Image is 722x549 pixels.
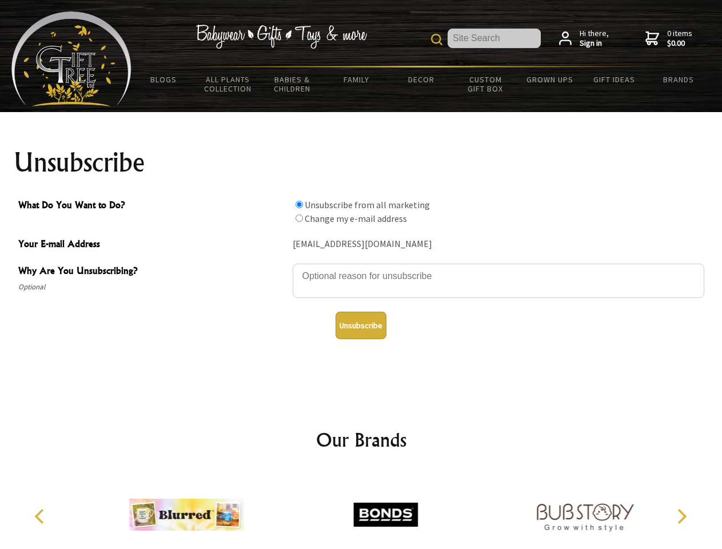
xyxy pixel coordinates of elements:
[18,237,287,253] span: Your E-mail Address
[14,149,709,176] h1: Unsubscribe
[23,426,700,453] h2: Our Brands
[448,29,541,48] input: Site Search
[293,264,704,298] textarea: Why Are You Unsubscribing?
[667,38,692,49] strong: $0.00
[645,29,692,49] a: 0 items$0.00
[336,312,386,339] button: Unsubscribe
[389,67,453,91] a: Decor
[18,198,287,214] span: What Do You Want to Do?
[196,67,261,101] a: All Plants Collection
[453,67,518,101] a: Custom Gift Box
[18,264,287,280] span: Why Are You Unsubscribing?
[293,236,704,253] div: [EMAIL_ADDRESS][DOMAIN_NAME]
[305,213,407,224] label: Change my e-mail address
[325,67,389,91] a: Family
[582,67,647,91] a: Gift Ideas
[580,38,609,49] strong: Sign in
[29,504,54,529] button: Previous
[580,29,609,49] span: Hi there,
[559,29,609,49] a: Hi there,Sign in
[260,67,325,101] a: Babies & Children
[296,214,303,222] input: What Do You Want to Do?
[667,28,692,49] span: 0 items
[669,504,694,529] button: Next
[517,67,582,91] a: Grown Ups
[18,280,287,294] span: Optional
[196,25,367,49] img: Babywear - Gifts - Toys & more
[647,67,711,91] a: Brands
[131,67,196,91] a: BLOGS
[296,201,303,208] input: What Do You Want to Do?
[11,11,131,106] img: Babyware - Gifts - Toys and more...
[305,199,430,210] label: Unsubscribe from all marketing
[431,34,442,45] img: product search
